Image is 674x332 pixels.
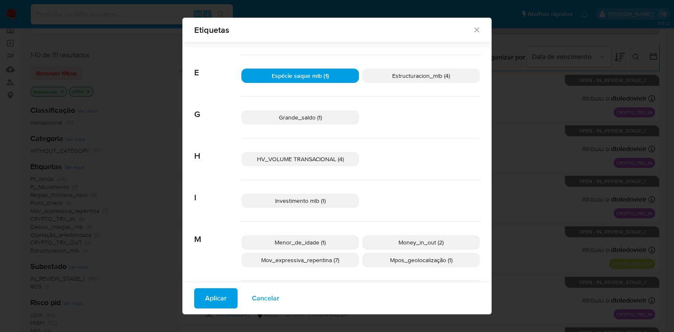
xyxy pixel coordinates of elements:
[362,253,480,267] div: Mpos_geolocalização (1)
[252,289,279,308] span: Cancelar
[194,26,473,34] span: Etiquetas
[241,110,359,125] div: Grande_saldo (1)
[205,289,227,308] span: Aplicar
[473,26,480,33] button: Fechar
[261,256,339,264] span: Mov_expressiva_repentina (7)
[392,72,450,80] span: Estructuracion_mlb (4)
[241,288,290,308] button: Cancelar
[194,180,241,203] span: I
[279,113,322,122] span: Grande_saldo (1)
[194,281,241,304] span: O
[362,69,480,83] div: Estructuracion_mlb (4)
[399,238,444,247] span: Money_in_out (2)
[194,138,241,161] span: H
[241,235,359,250] div: Menor_de_idade (1)
[257,155,344,163] span: HV_VOLUME TRANSACIONAL (4)
[275,197,326,205] span: Investimento mlb (1)
[362,235,480,250] div: Money_in_out (2)
[194,97,241,120] span: G
[275,238,326,247] span: Menor_de_idade (1)
[241,194,359,208] div: Investimento mlb (1)
[390,256,452,264] span: Mpos_geolocalização (1)
[272,72,329,80] span: Espécie saque mlb (1)
[241,152,359,166] div: HV_VOLUME TRANSACIONAL (4)
[194,288,238,308] button: Aplicar
[241,253,359,267] div: Mov_expressiva_repentina (7)
[194,55,241,78] span: E
[194,222,241,244] span: M
[241,69,359,83] div: Espécie saque mlb (1)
